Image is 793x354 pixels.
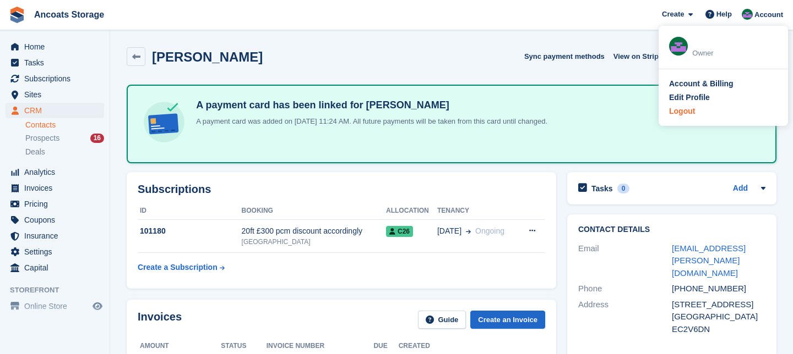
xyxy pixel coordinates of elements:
[24,298,90,314] span: Online Store
[475,226,504,235] span: Ongoing
[733,182,748,195] a: Add
[692,48,778,59] div: Owner
[669,92,778,103] a: Edit Profile
[6,298,104,314] a: menu
[578,242,672,280] div: Email
[138,183,545,196] h2: Subscriptions
[10,285,110,296] span: Storefront
[672,323,765,336] div: EC2V6DN
[672,298,765,311] div: [STREET_ADDRESS]
[25,146,104,158] a: Deals
[669,106,778,117] a: Logout
[24,164,90,180] span: Analytics
[138,225,242,237] div: 101180
[669,106,695,117] div: Logout
[24,228,90,244] span: Insurance
[669,78,778,90] a: Account & Billing
[6,196,104,212] a: menu
[90,134,104,143] div: 16
[138,311,182,329] h2: Invoices
[24,39,90,54] span: Home
[6,103,104,118] a: menu
[386,202,437,220] th: Allocation
[138,262,218,273] div: Create a Subscription
[672,311,765,323] div: [GEOGRAPHIC_DATA]
[669,92,710,103] div: Edit Profile
[24,244,90,259] span: Settings
[6,228,104,244] a: menu
[716,9,732,20] span: Help
[578,283,672,295] div: Phone
[662,9,684,20] span: Create
[609,47,676,65] a: View on Stripe
[418,311,466,329] a: Guide
[386,226,413,237] span: C26
[6,55,104,70] a: menu
[25,120,104,130] a: Contacts
[578,225,765,234] h2: Contact Details
[242,237,386,247] div: [GEOGRAPHIC_DATA]
[24,196,90,212] span: Pricing
[242,225,386,237] div: 20ft £300 pcm discount accordingly
[24,87,90,102] span: Sites
[6,180,104,196] a: menu
[25,132,104,144] a: Prospects 16
[9,7,25,23] img: stora-icon-8386f47178a22dfd0bd8f6a31ec36ba5ce8667c1dd55bd0f319d3a0aa187defe.svg
[138,202,242,220] th: ID
[6,87,104,102] a: menu
[24,71,90,86] span: Subscriptions
[437,202,518,220] th: Tenancy
[591,184,613,193] h2: Tasks
[152,49,263,64] h2: [PERSON_NAME]
[24,55,90,70] span: Tasks
[524,47,605,65] button: Sync payment methods
[470,311,545,329] a: Create an Invoice
[578,298,672,336] div: Address
[6,164,104,180] a: menu
[25,133,59,143] span: Prospects
[242,202,386,220] th: Booking
[6,71,104,86] a: menu
[6,260,104,275] a: menu
[91,300,104,313] a: Preview store
[24,212,90,228] span: Coupons
[669,78,734,90] div: Account & Billing
[6,212,104,228] a: menu
[30,5,108,24] a: Ancoats Storage
[192,116,547,127] p: A payment card was added on [DATE] 11:24 AM. All future payments will be taken from this card unt...
[24,260,90,275] span: Capital
[141,99,187,145] img: card-linked-ebf98d0992dc2aeb22e95c0e3c79077019eb2392cfd83c6a337811c24bc77127.svg
[6,244,104,259] a: menu
[25,147,45,157] span: Deals
[192,99,547,112] h4: A payment card has been linked for [PERSON_NAME]
[24,180,90,196] span: Invoices
[24,103,90,118] span: CRM
[138,257,225,278] a: Create a Subscription
[6,39,104,54] a: menu
[617,184,630,193] div: 0
[437,225,461,237] span: [DATE]
[613,51,662,62] span: View on Stripe
[672,283,765,295] div: [PHONE_NUMBER]
[672,244,746,278] a: [EMAIL_ADDRESS][PERSON_NAME][DOMAIN_NAME]
[754,9,783,20] span: Account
